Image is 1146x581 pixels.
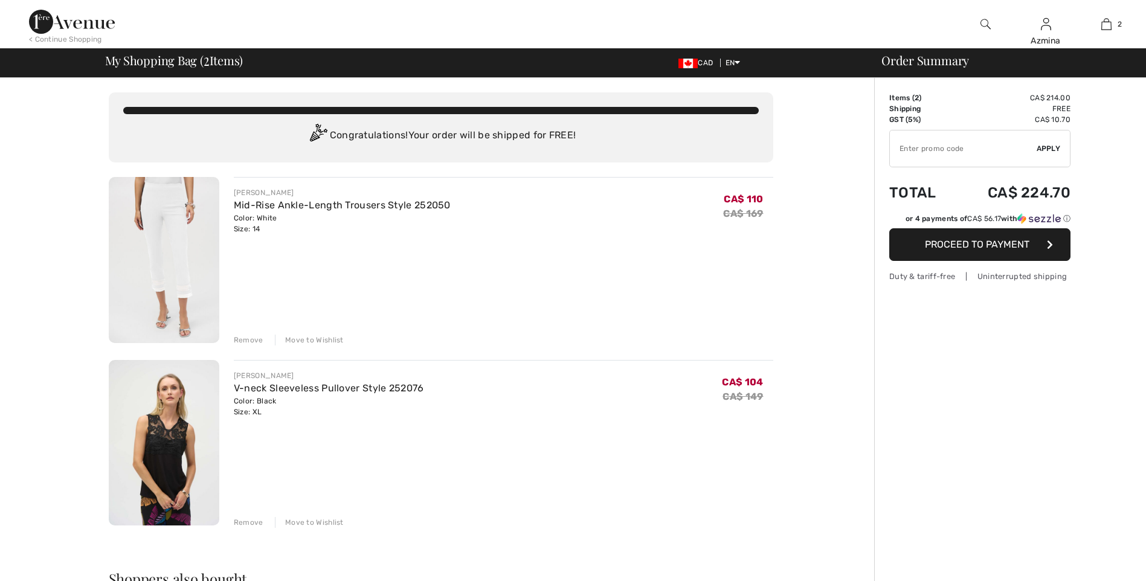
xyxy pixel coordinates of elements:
[29,34,102,45] div: < Continue Shopping
[1017,213,1061,224] img: Sezzle
[723,391,763,402] s: CA$ 149
[234,517,263,528] div: Remove
[954,92,1070,103] td: CA$ 214.00
[889,271,1070,282] div: Duty & tariff-free | Uninterrupted shipping
[906,213,1070,224] div: or 4 payments of with
[1077,17,1136,31] a: 2
[954,172,1070,213] td: CA$ 224.70
[234,213,451,234] div: Color: White Size: 14
[109,177,219,343] img: Mid-Rise Ankle-Length Trousers Style 252050
[889,92,954,103] td: Items ( )
[204,51,210,67] span: 2
[954,114,1070,125] td: CA$ 10.70
[954,103,1070,114] td: Free
[925,239,1029,250] span: Proceed to Payment
[1101,17,1112,31] img: My Bag
[889,213,1070,228] div: or 4 payments ofCA$ 56.17withSezzle Click to learn more about Sezzle
[275,517,344,528] div: Move to Wishlist
[109,360,219,526] img: V-neck Sleeveless Pullover Style 252076
[1069,545,1134,575] iframe: Opens a widget where you can chat to one of our agents
[889,103,954,114] td: Shipping
[678,59,718,67] span: CAD
[306,124,330,148] img: Congratulation2.svg
[890,130,1037,167] input: Promo code
[889,114,954,125] td: GST (5%)
[234,382,424,394] a: V-neck Sleeveless Pullover Style 252076
[105,54,243,66] span: My Shopping Bag ( Items)
[867,54,1139,66] div: Order Summary
[123,124,759,148] div: Congratulations! Your order will be shipped for FREE!
[915,94,919,102] span: 2
[234,396,424,417] div: Color: Black Size: XL
[234,370,424,381] div: [PERSON_NAME]
[29,10,115,34] img: 1ère Avenue
[723,208,763,219] s: CA$ 169
[1041,17,1051,31] img: My Info
[889,172,954,213] td: Total
[234,199,451,211] a: Mid-Rise Ankle-Length Trousers Style 252050
[1037,143,1061,154] span: Apply
[234,187,451,198] div: [PERSON_NAME]
[722,376,763,388] span: CA$ 104
[1118,19,1122,30] span: 2
[724,193,763,205] span: CA$ 110
[1041,18,1051,30] a: Sign In
[234,335,263,345] div: Remove
[889,228,1070,261] button: Proceed to Payment
[275,335,344,345] div: Move to Wishlist
[726,59,741,67] span: EN
[967,214,1001,223] span: CA$ 56.17
[678,59,698,68] img: Canadian Dollar
[1016,34,1075,47] div: Azmina
[980,17,991,31] img: search the website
